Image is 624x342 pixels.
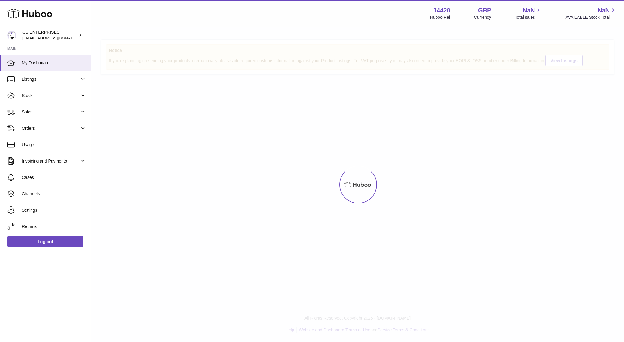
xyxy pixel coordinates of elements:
img: csenterprisesholding@gmail.com [7,31,16,40]
strong: GBP [478,6,491,15]
div: Huboo Ref [430,15,450,20]
span: My Dashboard [22,60,86,66]
div: CS ENTERPRISES [22,29,77,41]
span: AVAILABLE Stock Total [565,15,617,20]
span: Listings [22,76,80,82]
span: NaN [523,6,535,15]
span: NaN [598,6,610,15]
span: Stock [22,93,80,99]
span: Channels [22,191,86,197]
span: Settings [22,207,86,213]
span: Orders [22,126,80,131]
strong: 14420 [433,6,450,15]
a: Log out [7,236,83,247]
span: Returns [22,224,86,230]
span: Sales [22,109,80,115]
span: Total sales [515,15,542,20]
span: Cases [22,175,86,180]
span: Invoicing and Payments [22,158,80,164]
a: NaN Total sales [515,6,542,20]
span: [EMAIL_ADDRESS][DOMAIN_NAME] [22,35,89,40]
div: Currency [474,15,491,20]
a: NaN AVAILABLE Stock Total [565,6,617,20]
span: Usage [22,142,86,148]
